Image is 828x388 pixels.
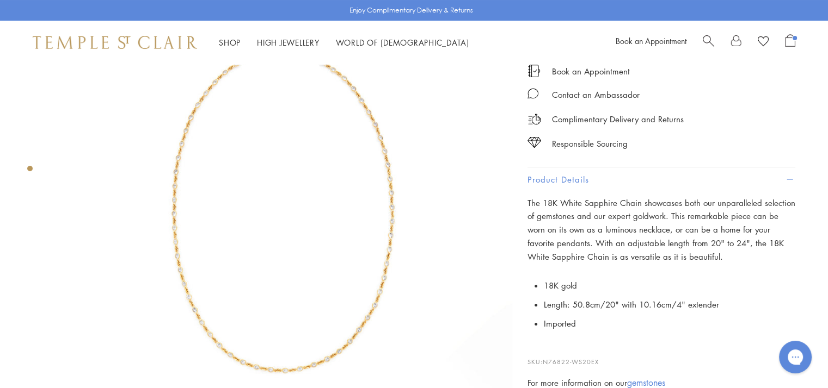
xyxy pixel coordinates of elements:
a: World of [DEMOGRAPHIC_DATA]World of [DEMOGRAPHIC_DATA] [336,37,469,48]
a: Search [703,34,714,51]
img: icon_sourcing.svg [528,137,541,148]
div: Contact an Ambassador [552,88,640,102]
img: icon_delivery.svg [528,112,541,126]
img: Temple St. Clair [33,36,197,49]
img: MessageIcon-01_2.svg [528,88,538,99]
button: Product Details [528,167,795,192]
p: SKU: [528,346,795,367]
a: ShopShop [219,37,241,48]
p: The 18K White Sapphire Chain showcases both our unparalleled selection of gemstones and our exper... [528,196,795,264]
nav: Main navigation [219,36,469,49]
p: Enjoy Complimentary Delivery & Returns [349,5,473,16]
a: Open Shopping Bag [785,34,795,51]
p: Complimentary Delivery and Returns [552,112,684,126]
img: icon_appointment.svg [528,65,541,77]
a: View Wishlist [758,34,769,51]
li: Imported [544,314,795,333]
a: Book an Appointment [552,65,630,77]
iframe: Gorgias live chat messenger [774,337,817,377]
span: N76822-WS20EX [543,358,599,366]
a: High JewelleryHigh Jewellery [257,37,320,48]
div: Product gallery navigation [27,163,33,180]
li: 18K gold [544,276,795,295]
a: Book an Appointment [616,35,686,46]
div: Responsible Sourcing [552,137,628,151]
li: Length: 50.8cm/20" with 10.16cm/4" extender [544,295,795,314]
